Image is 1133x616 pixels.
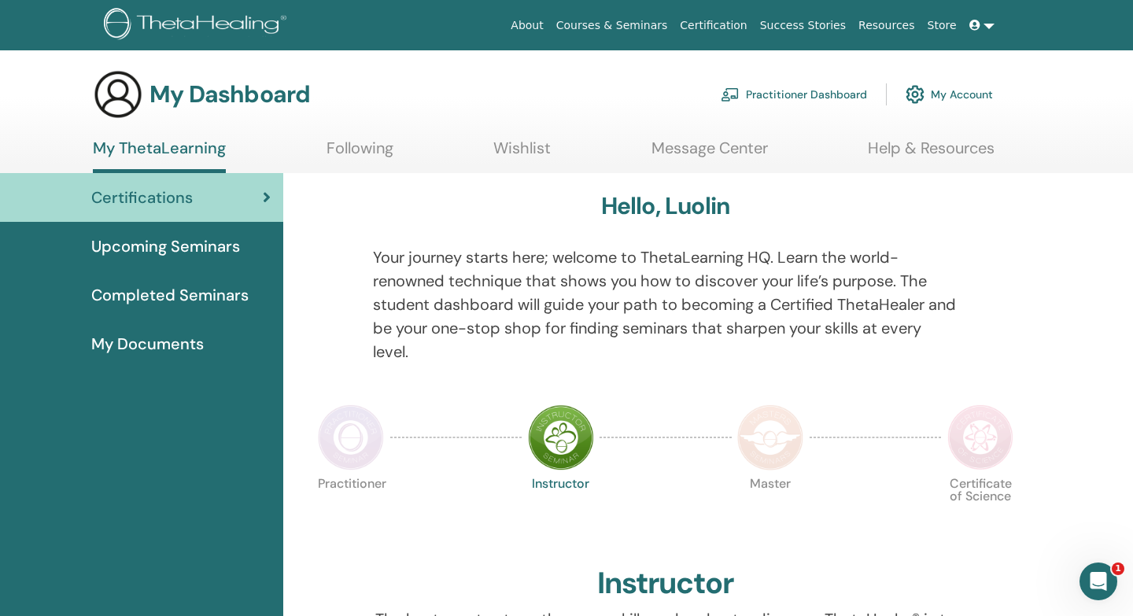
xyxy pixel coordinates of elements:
[528,478,594,544] p: Instructor
[906,81,924,108] img: cog.svg
[528,404,594,470] img: Instructor
[721,87,740,101] img: chalkboard-teacher.svg
[91,332,204,356] span: My Documents
[91,186,193,209] span: Certifications
[91,234,240,258] span: Upcoming Seminars
[149,80,310,109] h3: My Dashboard
[674,11,753,40] a: Certification
[1112,563,1124,575] span: 1
[550,11,674,40] a: Courses & Seminars
[504,11,549,40] a: About
[1079,563,1117,600] iframe: Intercom live chat
[721,77,867,112] a: Practitioner Dashboard
[318,404,384,470] img: Practitioner
[921,11,963,40] a: Store
[868,138,995,169] a: Help & Resources
[493,138,551,169] a: Wishlist
[737,404,803,470] img: Master
[91,283,249,307] span: Completed Seminars
[754,11,852,40] a: Success Stories
[597,566,735,602] h2: Instructor
[601,192,731,220] h3: Hello, Luolin
[906,77,993,112] a: My Account
[373,245,959,363] p: Your journey starts here; welcome to ThetaLearning HQ. Learn the world-renowned technique that sh...
[947,404,1013,470] img: Certificate of Science
[318,478,384,544] p: Practitioner
[947,478,1013,544] p: Certificate of Science
[737,478,803,544] p: Master
[93,138,226,173] a: My ThetaLearning
[93,69,143,120] img: generic-user-icon.jpg
[651,138,768,169] a: Message Center
[104,8,292,43] img: logo.png
[852,11,921,40] a: Resources
[327,138,393,169] a: Following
